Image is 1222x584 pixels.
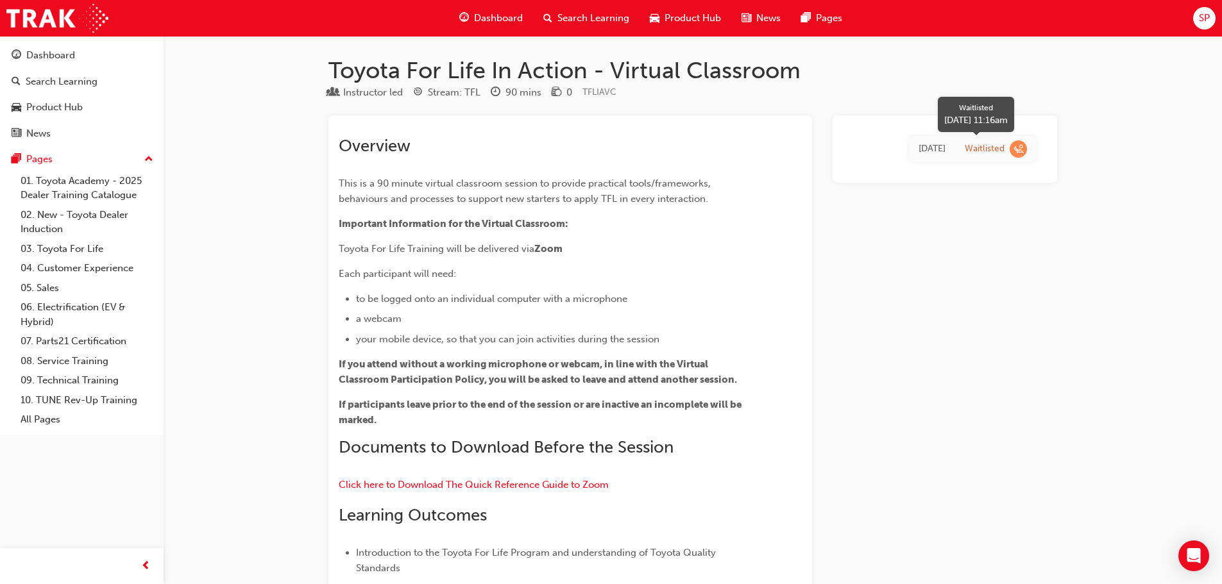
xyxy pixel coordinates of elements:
[919,142,946,156] div: Mon Sep 08 2025 11:16:51 GMT+1000 (Australian Eastern Standard Time)
[1193,7,1216,29] button: SP
[534,243,563,254] span: Zoom
[505,85,541,100] div: 90 mins
[356,293,627,305] span: to be logged onto an individual computer with a microphone
[413,87,423,99] span: target-icon
[339,437,674,457] span: Documents to Download Before the Session
[5,122,158,146] a: News
[339,218,568,229] span: Important Information for the Virtual Classroom:
[26,100,83,115] div: Product Hub
[328,87,338,99] span: learningResourceType_INSTRUCTOR_LED-icon
[15,297,158,331] a: 06. Electrification (EV & Hybrid)
[756,11,781,26] span: News
[356,313,402,324] span: a webcam
[816,11,842,26] span: Pages
[650,10,659,26] span: car-icon
[26,152,53,167] div: Pages
[26,74,98,89] div: Search Learning
[731,5,791,31] a: news-iconNews
[944,113,1008,127] div: [DATE] 11:16am
[5,41,158,147] button: DashboardSearch LearningProduct HubNews
[15,278,158,298] a: 05. Sales
[557,11,629,26] span: Search Learning
[356,547,718,574] span: Introduction to the Toyota For Life Program and understanding of Toyota Quality Standards
[15,390,158,410] a: 10. TUNE Rev-Up Training
[428,85,480,100] div: Stream: TFL
[339,136,411,156] span: Overview
[944,102,1008,113] div: Waitlisted
[328,85,403,101] div: Type
[12,50,21,62] span: guage-icon
[413,85,480,101] div: Stream
[343,85,403,100] div: Instructor led
[566,85,572,100] div: 0
[742,10,751,26] span: news-icon
[5,44,158,67] a: Dashboard
[26,126,51,141] div: News
[15,351,158,371] a: 08. Service Training
[339,243,534,254] span: Toyota For Life Training will be delivered via
[15,171,158,205] a: 01. Toyota Academy - 2025 Dealer Training Catalogue
[339,399,743,426] span: If participants leave prior to the end of the session or are inactive an incomplete will be marked.
[356,333,659,345] span: your mobile device, so that you can join activities during the session
[1010,140,1027,158] span: learningRecordVerb_WAITLIST-icon
[141,558,151,574] span: prev-icon
[328,56,1057,85] h1: Toyota For Life In Action - Virtual Classroom
[15,371,158,390] a: 09. Technical Training
[543,10,552,26] span: search-icon
[791,5,853,31] a: pages-iconPages
[5,70,158,94] a: Search Learning
[491,85,541,101] div: Duration
[801,10,811,26] span: pages-icon
[15,258,158,278] a: 04. Customer Experience
[339,268,456,279] span: Each participant will need:
[339,479,609,490] a: Click here to Download The Quick Reference Guide to Zoom
[144,151,153,168] span: up-icon
[12,154,21,165] span: pages-icon
[491,87,500,99] span: clock-icon
[552,87,561,99] span: money-icon
[12,102,21,113] span: car-icon
[582,87,616,97] span: Learning resource code
[339,358,737,385] span: If you attend without a working microphone or webcam, in line with the Virtual Classroom Particip...
[6,4,108,33] img: Trak
[665,11,721,26] span: Product Hub
[533,5,640,31] a: search-iconSearch Learning
[640,5,731,31] a: car-iconProduct Hub
[15,410,158,430] a: All Pages
[965,143,1005,155] div: Waitlisted
[15,205,158,239] a: 02. New - Toyota Dealer Induction
[474,11,523,26] span: Dashboard
[12,76,21,88] span: search-icon
[5,147,158,171] button: Pages
[1178,540,1209,571] div: Open Intercom Messenger
[552,85,572,101] div: Price
[26,48,75,63] div: Dashboard
[15,331,158,351] a: 07. Parts21 Certification
[449,5,533,31] a: guage-iconDashboard
[339,178,713,204] span: This is a 90 minute virtual classroom session to provide practical tools/frameworks, behaviours a...
[12,128,21,140] span: news-icon
[1199,11,1210,26] span: SP
[5,96,158,119] a: Product Hub
[15,239,158,259] a: 03. Toyota For Life
[459,10,469,26] span: guage-icon
[339,505,487,525] span: Learning Outcomes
